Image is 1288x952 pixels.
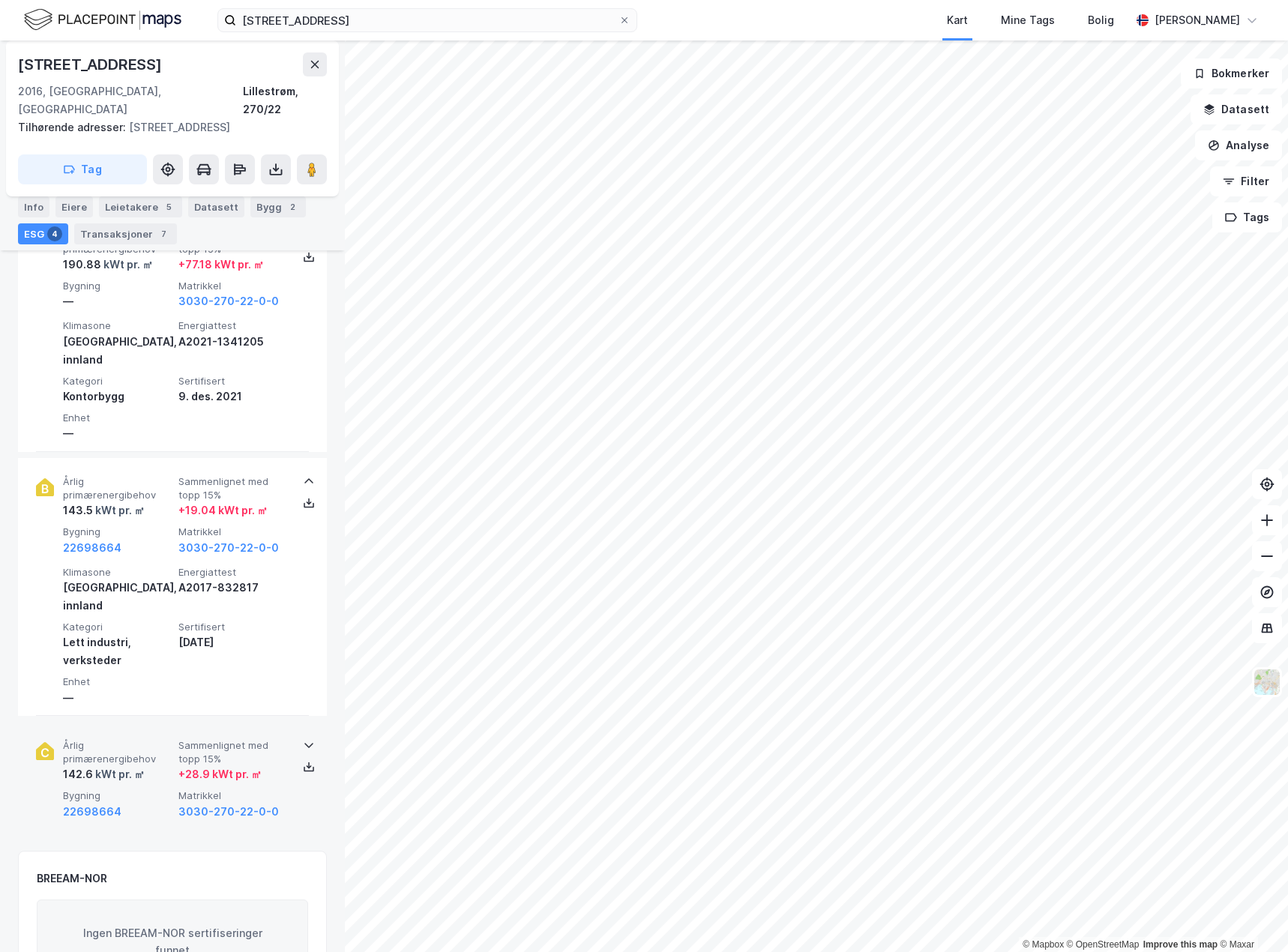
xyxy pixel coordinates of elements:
[178,292,279,310] button: 3030-270-22-0-0
[18,223,68,244] div: ESG
[63,280,172,292] span: Bygning
[178,501,268,519] div: + 19.04 kWt pr. ㎡
[1088,11,1114,29] div: Bolig
[1253,668,1281,696] img: Z
[1191,94,1282,124] button: Datasett
[18,52,165,76] div: [STREET_ADDRESS]
[63,412,172,424] span: Enhet
[55,196,93,217] div: Eiere
[178,475,288,501] span: Sammenlignet med topp 15%
[93,765,145,783] div: kWt pr. ㎡
[63,803,121,821] button: 22698664
[178,803,279,821] button: 3030-270-22-0-0
[178,739,288,765] span: Sammenlignet med topp 15%
[161,199,176,214] div: 5
[63,525,172,538] span: Bygning
[947,11,968,29] div: Kart
[178,579,288,597] div: A2017-832817
[63,375,172,388] span: Kategori
[24,7,181,33] img: logo.f888ab2527a4732fd821a326f86c7f29.svg
[178,280,288,292] span: Matrikkel
[1001,11,1055,29] div: Mine Tags
[63,566,172,579] span: Klimasone
[63,739,172,765] span: Årlig primærenergibehov
[63,292,172,310] div: —
[18,82,243,118] div: 2016, [GEOGRAPHIC_DATA], [GEOGRAPHIC_DATA]
[63,689,172,707] div: —
[18,118,315,136] div: [STREET_ADDRESS]
[178,256,264,274] div: + 77.18 kWt pr. ㎡
[63,789,172,802] span: Bygning
[93,501,145,519] div: kWt pr. ㎡
[1213,880,1288,952] iframe: Chat Widget
[63,539,121,557] button: 22698664
[156,226,171,241] div: 7
[178,789,288,802] span: Matrikkel
[18,196,49,217] div: Info
[1023,939,1064,950] a: Mapbox
[178,375,288,388] span: Sertifisert
[99,196,182,217] div: Leietakere
[243,82,327,118] div: Lillestrøm, 270/22
[178,539,279,557] button: 3030-270-22-0-0
[178,621,288,633] span: Sertifisert
[1181,58,1282,88] button: Bokmerker
[63,256,153,274] div: 190.88
[63,501,145,519] div: 143.5
[178,388,288,406] div: 9. des. 2021
[1210,166,1282,196] button: Filter
[63,765,145,783] div: 142.6
[178,633,288,651] div: [DATE]
[1155,11,1240,29] div: [PERSON_NAME]
[47,226,62,241] div: 4
[178,765,262,783] div: + 28.9 kWt pr. ㎡
[63,633,172,669] div: Lett industri, verksteder
[63,424,172,442] div: —
[63,388,172,406] div: Kontorbygg
[63,475,172,501] span: Årlig primærenergibehov
[101,256,153,274] div: kWt pr. ㎡
[178,525,288,538] span: Matrikkel
[18,121,129,133] span: Tilhørende adresser:
[178,566,288,579] span: Energiattest
[18,154,147,184] button: Tag
[1195,130,1282,160] button: Analyse
[236,9,619,31] input: Søk på adresse, matrikkel, gårdeiere, leietakere eller personer
[37,870,107,888] div: BREEAM-NOR
[178,319,288,332] span: Energiattest
[63,579,172,615] div: [GEOGRAPHIC_DATA], innland
[1213,880,1288,952] div: Kontrollprogram for chat
[63,675,172,688] span: Enhet
[63,319,172,332] span: Klimasone
[1212,202,1282,232] button: Tags
[250,196,306,217] div: Bygg
[74,223,177,244] div: Transaksjoner
[1143,939,1218,950] a: Improve this map
[63,621,172,633] span: Kategori
[63,333,172,369] div: [GEOGRAPHIC_DATA], innland
[188,196,244,217] div: Datasett
[178,333,288,351] div: A2021-1341205
[1067,939,1140,950] a: OpenStreetMap
[285,199,300,214] div: 2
